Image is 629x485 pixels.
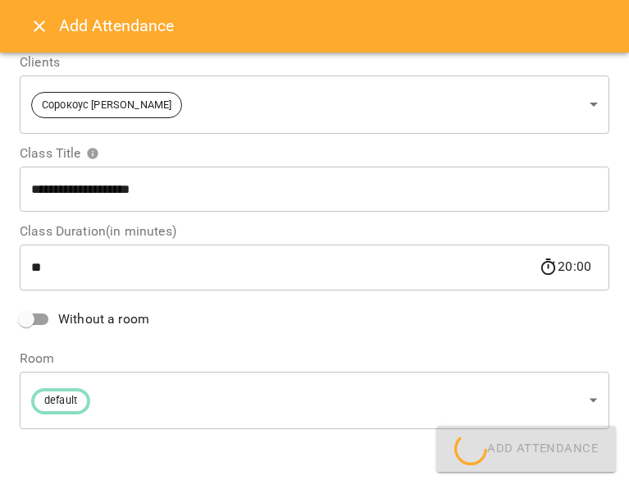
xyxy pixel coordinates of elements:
div: Сорокоус [PERSON_NAME] [20,75,609,134]
label: Class Duration(in minutes) [20,225,609,238]
span: Without a room [58,309,149,329]
button: Close [20,7,59,46]
label: Clients [20,56,609,69]
span: default [34,393,87,409]
div: default [20,371,609,429]
label: Room [20,352,609,365]
h6: Add Attendance [59,13,609,39]
svg: Please specify class title or select clients [86,147,99,160]
span: Class Title [20,147,99,160]
span: Сорокоус [PERSON_NAME] [32,98,181,113]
